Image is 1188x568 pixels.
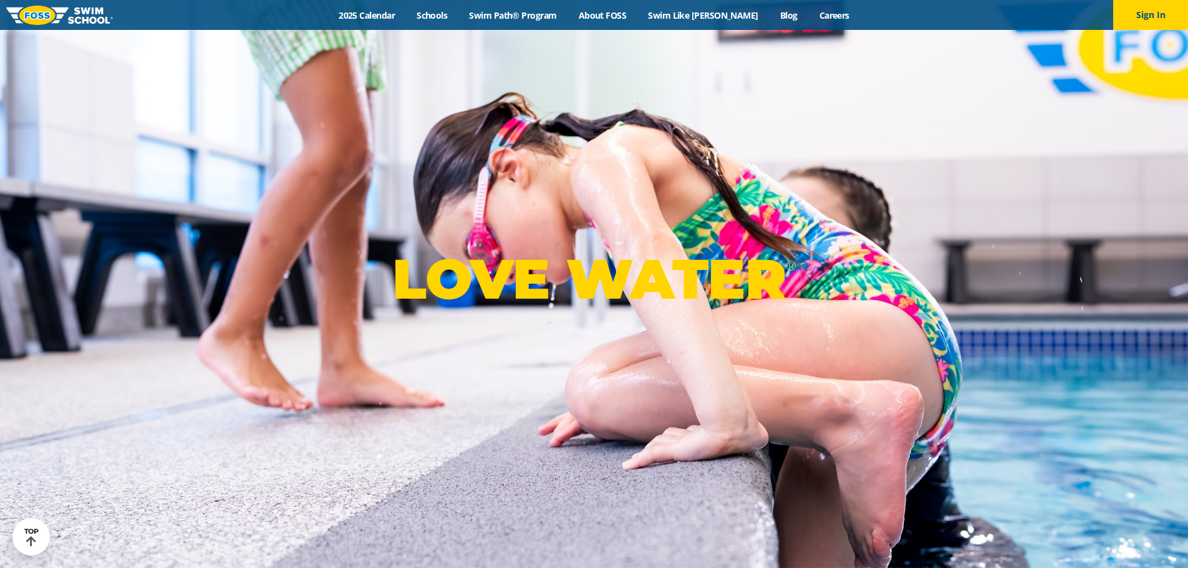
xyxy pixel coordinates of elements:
sup: ® [786,258,796,274]
a: About FOSS [567,9,637,21]
p: LOVE WATER [392,246,796,312]
a: Swim Path® Program [458,9,567,21]
a: Careers [808,9,860,21]
div: TOP [24,527,39,547]
img: FOSS Swim School Logo [6,6,113,25]
a: Schools [406,9,458,21]
a: Blog [769,9,808,21]
a: 2025 Calendar [328,9,406,21]
a: Swim Like [PERSON_NAME] [637,9,770,21]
